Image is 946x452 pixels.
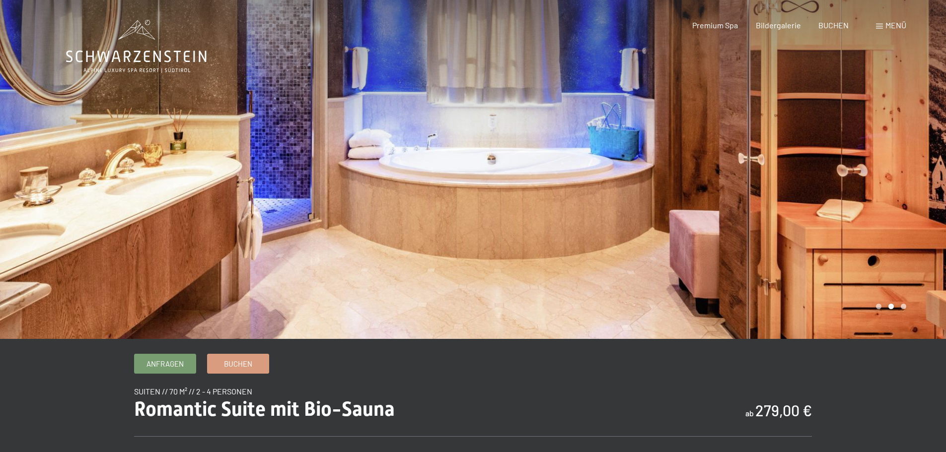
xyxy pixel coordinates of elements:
[134,387,252,396] span: Suiten // 70 m² // 2 - 4 Personen
[135,354,196,373] a: Anfragen
[692,20,738,30] a: Premium Spa
[208,354,269,373] a: Buchen
[818,20,849,30] a: BUCHEN
[756,20,801,30] a: Bildergalerie
[146,359,184,369] span: Anfragen
[224,359,252,369] span: Buchen
[755,401,812,419] b: 279,00 €
[745,408,754,418] span: ab
[885,20,906,30] span: Menü
[134,397,395,421] span: Romantic Suite mit Bio-Sauna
